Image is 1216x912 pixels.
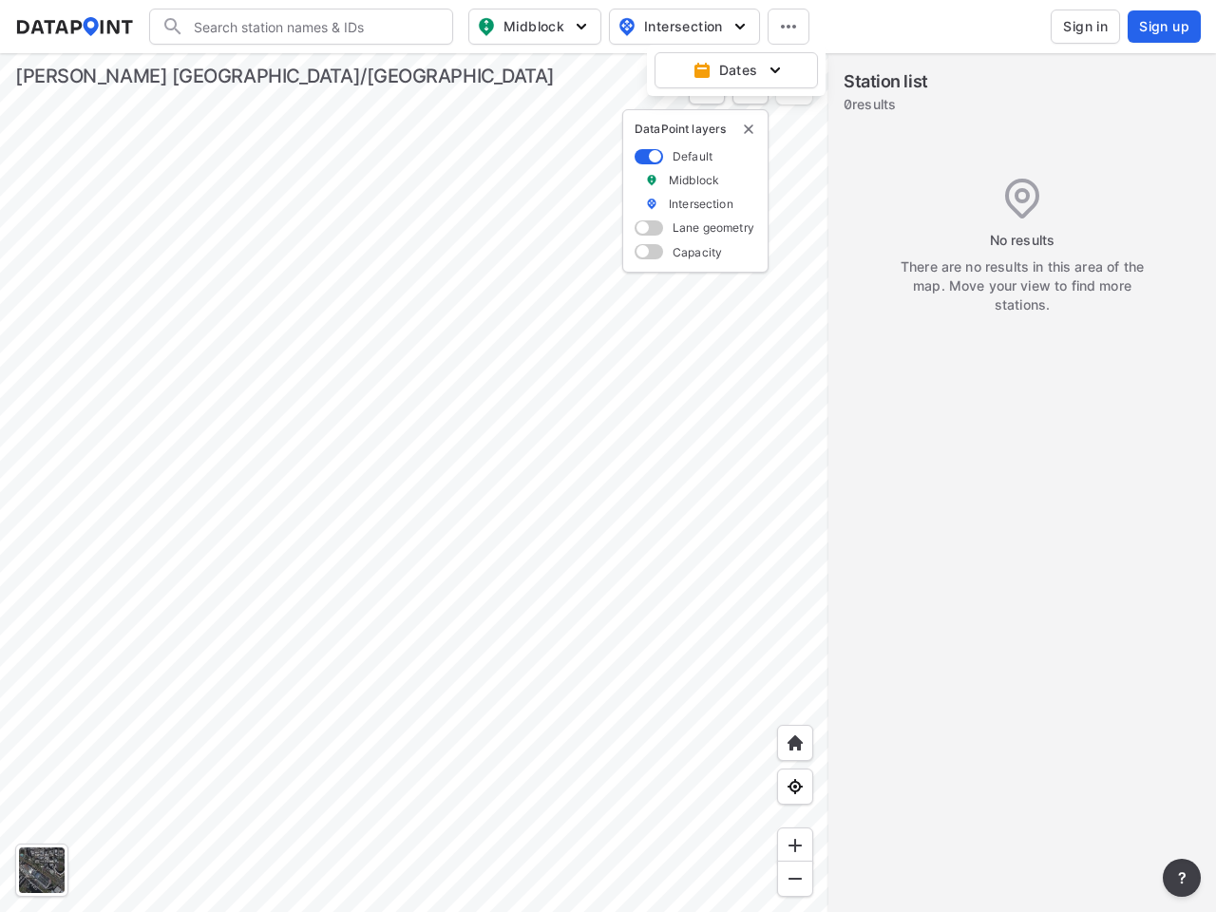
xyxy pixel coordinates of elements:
label: Default [673,148,712,164]
label: Station list [844,68,928,95]
img: calendar-gold.39a51dde.svg [693,61,712,80]
a: Sign in [1047,9,1124,44]
a: Sign up [1124,10,1201,43]
button: Midblock [468,9,601,45]
div: No results [885,231,1159,250]
button: more [1163,859,1201,897]
label: Midblock [669,172,719,188]
img: close-external-leyer.3061a1c7.svg [741,122,756,137]
button: Intersection [609,9,760,45]
div: View my location [777,769,813,805]
img: marker_Midblock.5ba75e30.svg [645,172,658,188]
img: marker_Intersection.6861001b.svg [645,196,658,212]
span: Sign up [1139,17,1189,36]
img: zeq5HYn9AnE9l6UmnFLPAAAAAElFTkSuQmCC [786,777,805,796]
label: Lane geometry [673,219,754,236]
label: Intersection [669,196,733,212]
img: 5YPKRKmlfpI5mqlR8AD95paCi+0kK1fRFDJSaMmawlwaeJcJwk9O2fotCW5ve9gAAAAASUVORK5CYII= [766,61,785,80]
label: Capacity [673,244,722,260]
img: MAAAAAElFTkSuQmCC [786,869,805,888]
img: map_pin_mid.602f9df1.svg [475,15,498,38]
img: 5YPKRKmlfpI5mqlR8AD95paCi+0kK1fRFDJSaMmawlwaeJcJwk9O2fotCW5ve9gAAAAASUVORK5CYII= [731,17,750,36]
span: Midblock [477,15,589,38]
img: +XpAUvaXAN7GudzAAAAAElFTkSuQmCC [786,733,805,752]
div: [PERSON_NAME] [GEOGRAPHIC_DATA]/[GEOGRAPHIC_DATA] [15,63,555,89]
div: There are no results in this area of the map. Move your view to find more stations. [885,257,1159,314]
button: Sign up [1128,10,1201,43]
img: Location%20-%20Pin.421484f6.svg [999,175,1045,220]
img: dataPointLogo.9353c09d.svg [15,17,134,36]
p: DataPoint layers [635,122,756,137]
div: Home [777,725,813,761]
button: Sign in [1051,9,1120,44]
div: Zoom out [777,861,813,897]
img: 5YPKRKmlfpI5mqlR8AD95paCi+0kK1fRFDJSaMmawlwaeJcJwk9O2fotCW5ve9gAAAAASUVORK5CYII= [572,17,591,36]
img: ZvzfEJKXnyWIrJytrsY285QMwk63cM6Drc+sIAAAAASUVORK5CYII= [786,836,805,855]
button: delete [741,122,756,137]
span: Intersection [617,15,748,38]
div: Zoom in [777,827,813,864]
span: Sign in [1063,17,1108,36]
span: Dates [671,61,806,80]
button: Dates [655,52,818,88]
input: Search [184,11,441,42]
img: map_pin_int.54838e6b.svg [616,15,638,38]
div: Toggle basemap [15,844,68,897]
span: ? [1174,866,1189,889]
label: 0 results [844,95,928,114]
